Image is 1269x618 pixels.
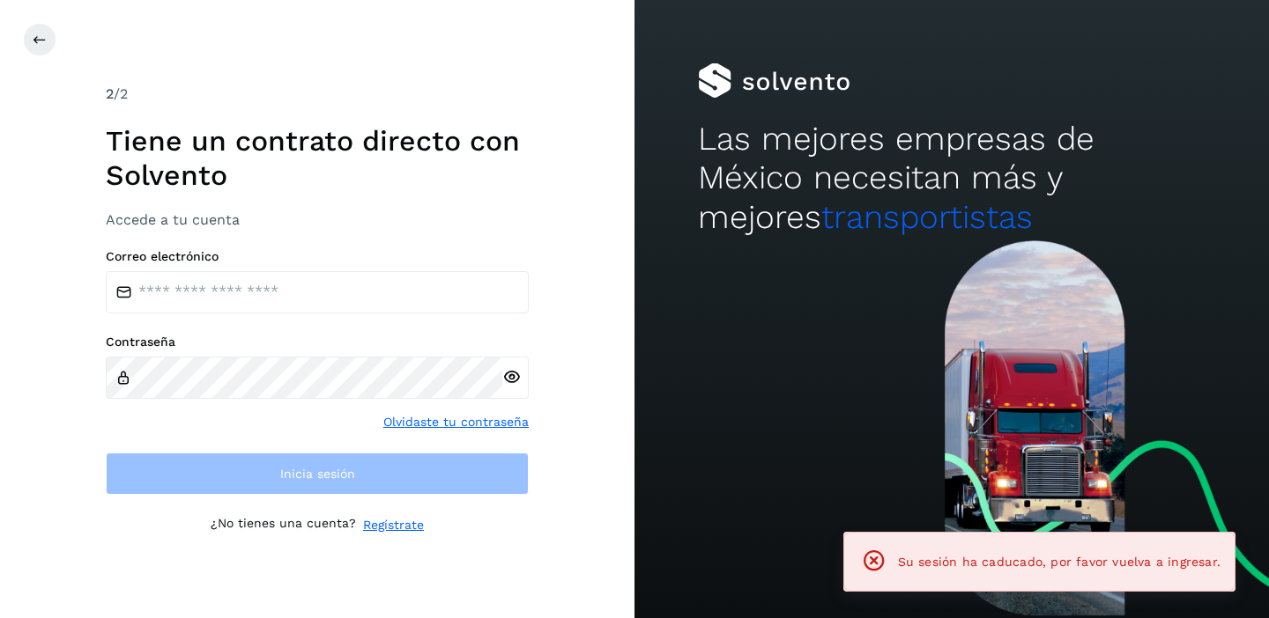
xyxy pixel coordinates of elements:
[211,516,356,534] p: ¿No tienes una cuenta?
[363,516,424,534] a: Regístrate
[106,85,114,102] span: 2
[106,211,529,228] h3: Accede a tu cuenta
[106,249,529,264] label: Correo electrónico
[280,467,355,480] span: Inicia sesión
[106,124,529,192] h1: Tiene un contrato directo con Solvento
[106,335,529,349] label: Contraseña
[898,555,1221,569] span: Su sesión ha caducado, por favor vuelva a ingresar.
[698,120,1206,237] h2: Las mejores empresas de México necesitan más y mejores
[106,84,529,105] div: /2
[383,413,529,431] a: Olvidaste tu contraseña
[106,452,529,495] button: Inicia sesión
[821,198,1033,236] span: transportistas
